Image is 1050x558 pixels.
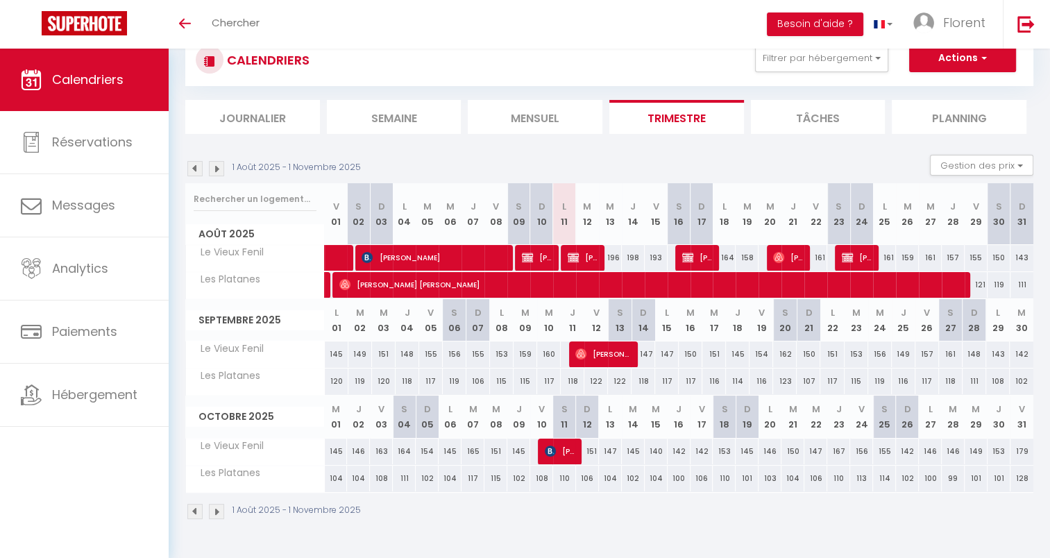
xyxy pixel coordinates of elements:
th: 01 [325,183,348,245]
th: 19 [736,396,759,438]
div: 145 [325,341,348,367]
abbr: L [562,200,566,213]
li: Mensuel [468,100,602,134]
span: Le Vieux Fenil [188,245,267,260]
th: 10 [537,299,561,341]
th: 19 [750,299,773,341]
abbr: M [926,200,934,213]
th: 08 [490,299,514,341]
div: 118 [396,369,419,394]
span: [PERSON_NAME] [545,438,575,464]
abbr: D [858,200,865,213]
abbr: M [743,200,752,213]
div: 198 [622,245,645,271]
th: 30 [988,396,1010,438]
abbr: L [928,403,932,416]
div: 102 [1010,369,1033,394]
abbr: J [676,403,681,416]
abbr: S [401,403,407,416]
th: 19 [736,183,759,245]
abbr: S [996,200,1002,213]
abbr: D [698,200,705,213]
abbr: V [858,403,865,416]
th: 03 [370,396,393,438]
abbr: S [782,306,788,319]
abbr: M [583,200,591,213]
span: Chercher [212,15,260,30]
abbr: S [721,403,727,416]
th: 05 [416,183,439,245]
abbr: J [790,200,796,213]
abbr: D [424,403,431,416]
div: 161 [804,245,827,271]
div: 150 [797,341,820,367]
abbr: S [561,403,568,416]
div: 117 [679,369,702,394]
div: 123 [773,369,797,394]
span: Florent [943,14,985,31]
th: 08 [484,183,507,245]
th: 14 [622,183,645,245]
div: 161 [939,341,963,367]
abbr: M [332,403,340,416]
abbr: S [947,306,954,319]
span: Réservations [52,133,133,151]
th: 15 [645,183,668,245]
th: 13 [608,299,632,341]
th: 06 [439,396,462,438]
th: 16 [679,299,702,341]
th: 09 [507,183,530,245]
th: 25 [873,396,896,438]
abbr: J [405,306,410,319]
abbr: D [1019,200,1026,213]
th: 09 [507,396,530,438]
abbr: V [973,200,979,213]
span: Septembre 2025 [186,310,324,330]
abbr: V [924,306,930,319]
th: 31 [1010,183,1033,245]
div: 122 [608,369,632,394]
th: 27 [919,183,942,245]
th: 01 [325,299,348,341]
div: 162 [773,341,797,367]
th: 24 [850,183,873,245]
span: [PERSON_NAME] [773,244,804,271]
div: 108 [986,369,1010,394]
span: [PERSON_NAME] [PERSON_NAME] [339,271,965,298]
th: 05 [416,396,439,438]
span: Messages [52,196,115,214]
th: 12 [576,183,599,245]
div: 151 [820,341,844,367]
th: 30 [988,183,1010,245]
th: 14 [632,299,655,341]
abbr: L [722,200,727,213]
div: 115 [490,369,514,394]
th: 03 [372,299,396,341]
div: 196 [599,245,622,271]
abbr: M [629,403,637,416]
abbr: L [403,200,407,213]
abbr: V [332,200,339,213]
abbr: M [949,403,957,416]
abbr: M [876,306,884,319]
th: 16 [668,396,691,438]
div: 117 [915,369,939,394]
th: 08 [484,396,507,438]
div: 155 [419,341,443,367]
abbr: L [768,403,772,416]
th: 06 [443,299,466,341]
div: 150 [988,245,1010,271]
abbr: M [545,306,553,319]
th: 17 [702,299,726,341]
th: 20 [773,299,797,341]
th: 13 [599,396,622,438]
span: [PERSON_NAME] et [PERSON_NAME] [522,244,552,271]
abbr: V [653,200,659,213]
abbr: D [971,306,978,319]
abbr: M [380,306,388,319]
th: 06 [439,183,462,245]
div: 120 [372,369,396,394]
th: 12 [584,299,608,341]
abbr: V [539,403,545,416]
div: 148 [963,341,986,367]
